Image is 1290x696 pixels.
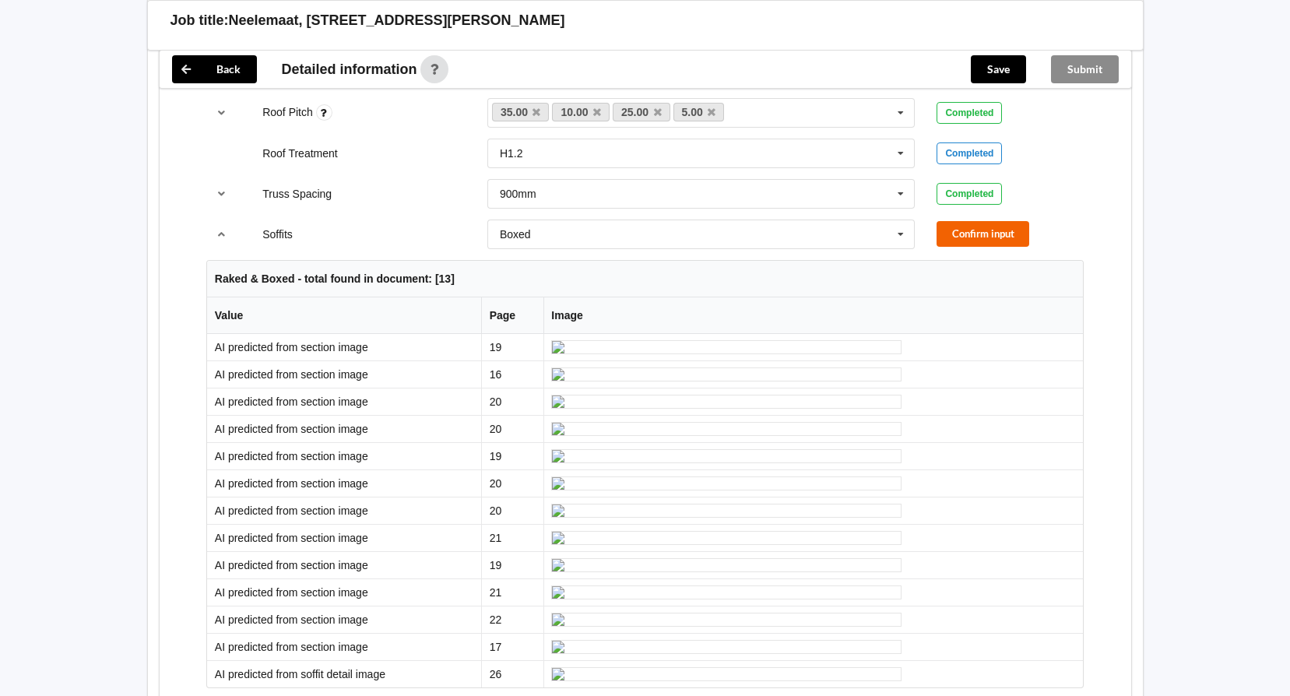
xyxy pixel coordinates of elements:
h3: Neelemaat, [STREET_ADDRESS][PERSON_NAME] [229,12,565,30]
td: AI predicted from section image [207,551,481,578]
img: ai_input-page19-Soffits-c17.jpeg [551,449,902,463]
td: AI predicted from section image [207,578,481,606]
td: 22 [481,606,543,633]
td: 19 [481,334,543,360]
td: 20 [481,497,543,524]
button: Save [971,55,1026,83]
td: AI predicted from section image [207,360,481,388]
a: 35.00 [492,103,550,121]
td: AI predicted from section image [207,497,481,524]
img: ai_input-page16-Soffits-c14.jpeg [551,367,902,381]
td: AI predicted from section image [207,334,481,360]
th: Image [543,297,1083,334]
img: ai_input-page17-Soffits-c1.jpeg [551,640,902,654]
td: 19 [481,551,543,578]
img: ai_input-page20-Soffits-c18.jpeg [551,476,902,490]
h3: Job title: [170,12,229,30]
img: ai_input-page19-Soffits-c21.jpeg [551,558,902,572]
img: ai_input-page20-Soffits-c19.jpeg [551,504,902,518]
td: AI predicted from section image [207,469,481,497]
td: AI predicted from section image [207,388,481,415]
img: ai_input-page26-Soffits-c2.jpeg [551,667,902,681]
label: Roof Treatment [262,147,338,160]
td: AI predicted from soffit detail image [207,660,481,687]
img: ai_input-page21-Soffits-c22.jpeg [551,585,902,599]
td: AI predicted from section image [207,633,481,660]
a: 5.00 [673,103,725,121]
td: 21 [481,578,543,606]
div: 900mm [500,188,536,199]
label: Roof Pitch [262,106,315,118]
img: ai_input-page20-Soffits-c15.jpeg [551,395,902,409]
td: 17 [481,633,543,660]
label: Truss Spacing [262,188,332,200]
th: Value [207,297,481,334]
th: Page [481,297,543,334]
div: H1.2 [500,148,523,159]
button: Back [172,55,257,83]
td: 19 [481,442,543,469]
td: 21 [481,524,543,551]
img: ai_input-page20-Soffits-c16.jpeg [551,422,902,436]
img: ai_input-page21-Soffits-c20.jpeg [551,531,902,545]
td: 20 [481,388,543,415]
td: AI predicted from section image [207,442,481,469]
a: 25.00 [613,103,670,121]
td: AI predicted from section image [207,415,481,442]
button: reference-toggle [206,99,237,127]
div: Completed [937,142,1002,164]
td: 16 [481,360,543,388]
div: Completed [937,183,1002,205]
span: Detailed information [282,62,417,76]
button: reference-toggle [206,180,237,208]
td: AI predicted from section image [207,606,481,633]
button: reference-toggle [206,220,237,248]
div: Completed [937,102,1002,124]
img: ai_input-page19-Soffits-c13.jpeg [551,340,902,354]
a: 10.00 [552,103,610,121]
td: 26 [481,660,543,687]
button: Confirm input [937,221,1029,247]
th: Raked & Boxed - total found in document: [13] [207,261,1083,297]
td: 20 [481,469,543,497]
td: 20 [481,415,543,442]
img: ai_input-page22-Soffits-c0.jpeg [551,613,902,627]
td: AI predicted from section image [207,524,481,551]
label: Soffits [262,228,293,241]
div: Boxed [500,229,531,240]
